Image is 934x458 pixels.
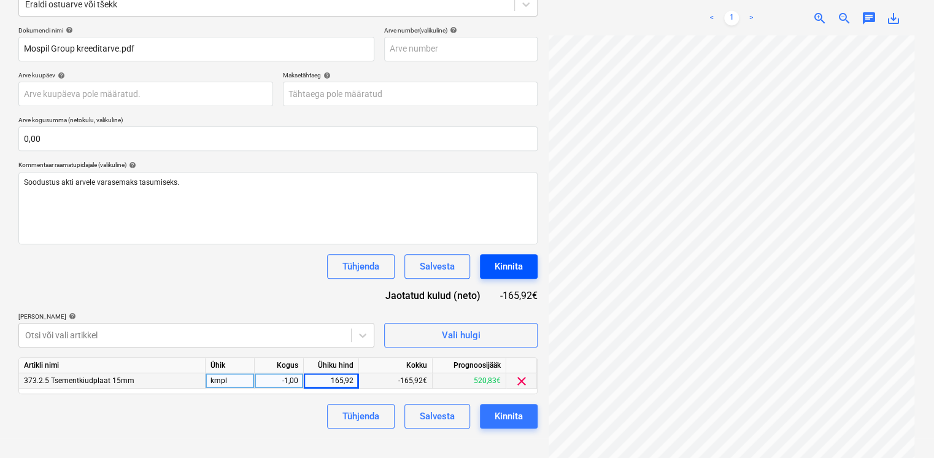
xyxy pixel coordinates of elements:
[495,408,523,424] div: Kinnita
[304,358,359,373] div: Ühiku hind
[404,404,470,429] button: Salvesta
[886,11,901,26] span: save_alt
[433,373,506,389] div: 520,83€
[18,126,538,151] input: Arve kogusumma (netokulu, valikuline)
[321,72,331,79] span: help
[55,72,65,79] span: help
[514,374,529,389] span: clear
[24,376,134,385] span: 373.2.5 Tsementkiudplaat 15mm
[862,11,876,26] span: chat
[18,116,538,126] p: Arve kogusumma (netokulu, valikuline)
[24,178,179,187] span: Soodustus akti arvele varasemaks tasumiseks.
[260,373,298,389] div: -1,00
[384,323,538,347] button: Vali hulgi
[283,71,538,79] div: Maksetähtaeg
[327,254,395,279] button: Tühjenda
[18,26,374,34] div: Dokumendi nimi
[283,82,538,106] input: Tähtaega pole määratud
[480,254,538,279] button: Kinnita
[376,289,500,303] div: Jaotatud kulud (neto)
[420,408,455,424] div: Salvesta
[704,11,719,26] a: Previous page
[873,399,934,458] iframe: Chat Widget
[837,11,852,26] span: zoom_out
[66,312,76,320] span: help
[19,358,206,373] div: Artikli nimi
[480,404,538,429] button: Kinnita
[327,404,395,429] button: Tühjenda
[342,258,379,274] div: Tühjenda
[359,373,433,389] div: -165,92€
[724,11,739,26] a: Page 1 is your current page
[18,71,273,79] div: Arve kuupäev
[500,289,538,303] div: -165,92€
[255,358,304,373] div: Kogus
[18,312,374,320] div: [PERSON_NAME]
[495,258,523,274] div: Kinnita
[126,161,136,169] span: help
[447,26,457,34] span: help
[384,37,538,61] input: Arve number
[812,11,827,26] span: zoom_in
[206,373,255,389] div: kmpl
[18,82,273,106] input: Arve kuupäeva pole määratud.
[384,26,538,34] div: Arve number (valikuline)
[744,11,758,26] a: Next page
[433,358,506,373] div: Prognoosijääk
[420,258,455,274] div: Salvesta
[63,26,73,34] span: help
[206,358,255,373] div: Ühik
[359,358,433,373] div: Kokku
[342,408,379,424] div: Tühjenda
[18,37,374,61] input: Dokumendi nimi
[404,254,470,279] button: Salvesta
[309,373,353,389] div: 165,92
[442,327,481,343] div: Vali hulgi
[18,161,538,169] div: Kommentaar raamatupidajale (valikuline)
